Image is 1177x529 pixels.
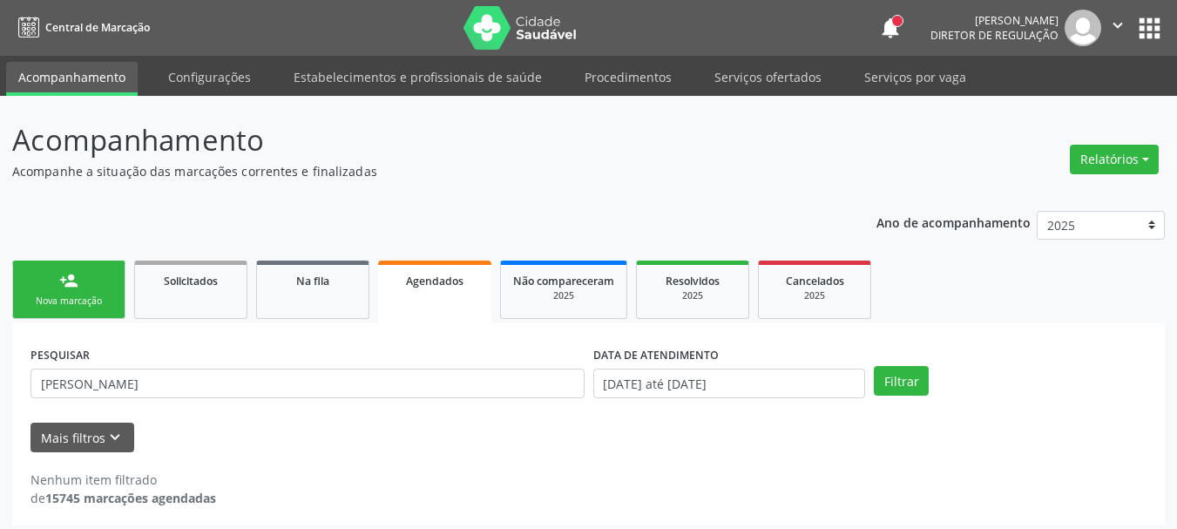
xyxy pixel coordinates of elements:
[702,62,834,92] a: Serviços ofertados
[12,162,819,180] p: Acompanhe a situação das marcações correntes e finalizadas
[296,274,329,288] span: Na fila
[666,274,720,288] span: Resolvidos
[786,274,844,288] span: Cancelados
[874,366,929,396] button: Filtrar
[12,13,150,42] a: Central de Marcação
[30,423,134,453] button: Mais filtroskeyboard_arrow_down
[30,471,216,489] div: Nenhum item filtrado
[6,62,138,96] a: Acompanhamento
[513,289,614,302] div: 2025
[45,20,150,35] span: Central de Marcação
[12,119,819,162] p: Acompanhamento
[1065,10,1101,46] img: img
[1108,16,1127,35] i: 
[852,62,978,92] a: Serviços por vaga
[878,16,903,40] button: notifications
[45,490,216,506] strong: 15745 marcações agendadas
[572,62,684,92] a: Procedimentos
[406,274,463,288] span: Agendados
[930,28,1059,43] span: Diretor de regulação
[30,369,585,398] input: Nome, CNS
[30,342,90,369] label: PESQUISAR
[771,289,858,302] div: 2025
[156,62,263,92] a: Configurações
[59,271,78,290] div: person_add
[593,369,866,398] input: Selecione um intervalo
[105,428,125,447] i: keyboard_arrow_down
[164,274,218,288] span: Solicitados
[513,274,614,288] span: Não compareceram
[25,295,112,308] div: Nova marcação
[876,211,1031,233] p: Ano de acompanhamento
[1070,145,1159,174] button: Relatórios
[930,13,1059,28] div: [PERSON_NAME]
[593,342,719,369] label: DATA DE ATENDIMENTO
[281,62,554,92] a: Estabelecimentos e profissionais de saúde
[1101,10,1134,46] button: 
[1134,13,1165,44] button: apps
[30,489,216,507] div: de
[649,289,736,302] div: 2025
